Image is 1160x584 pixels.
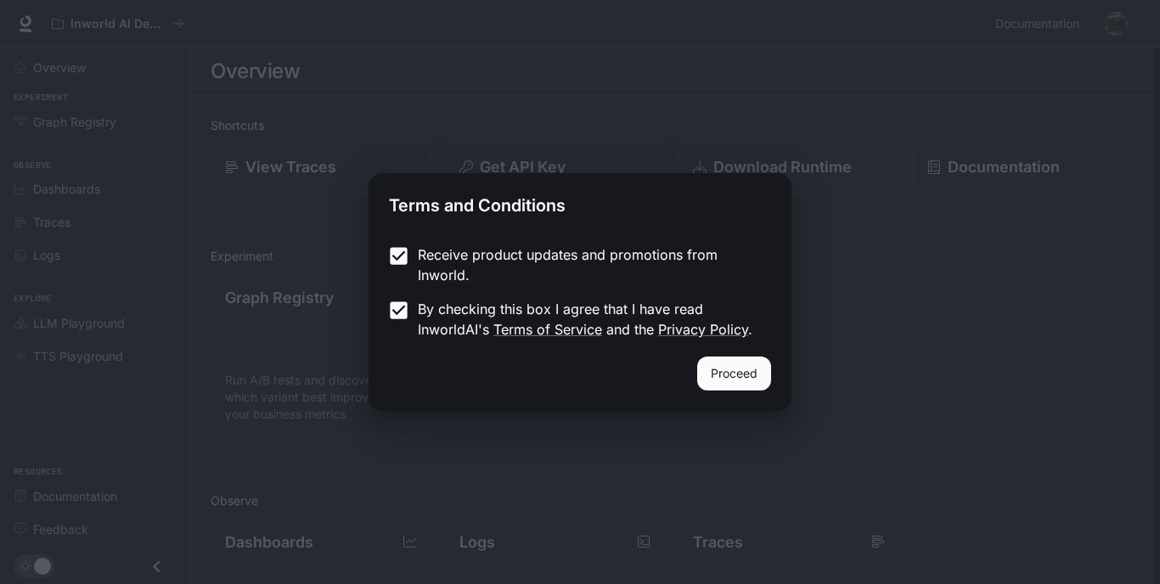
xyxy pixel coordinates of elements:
h2: Terms and Conditions [369,173,791,231]
p: Receive product updates and promotions from Inworld. [418,244,757,285]
p: By checking this box I agree that I have read InworldAI's and the . [418,299,757,340]
a: Privacy Policy [658,321,748,338]
a: Terms of Service [493,321,602,338]
button: Proceed [697,357,771,390]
